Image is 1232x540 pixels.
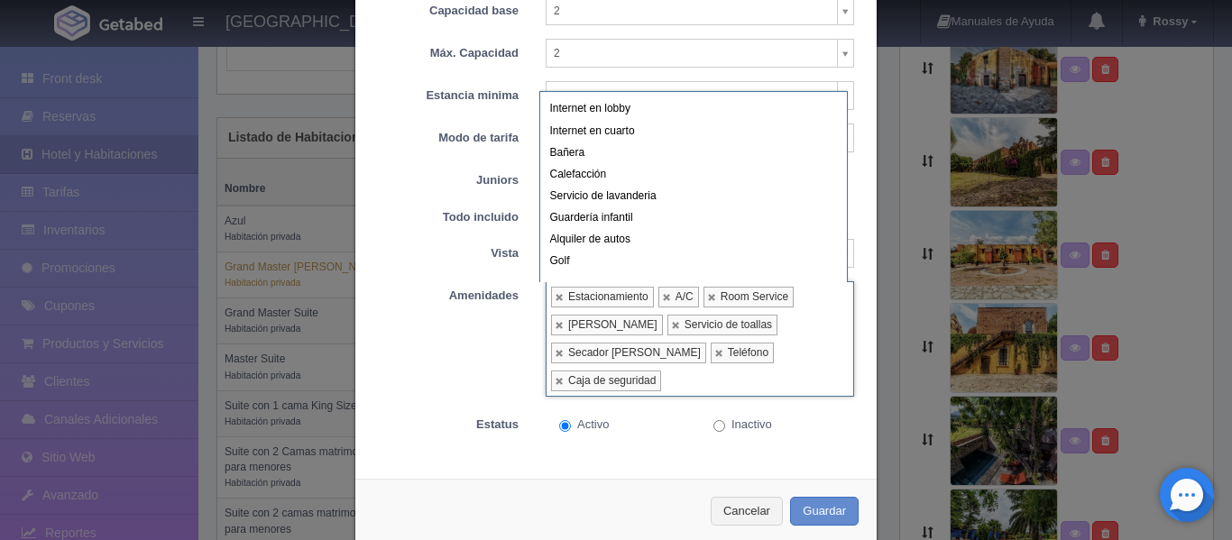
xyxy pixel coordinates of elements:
div: Guardería infantil [544,207,843,229]
div: Alquiler de autos [544,229,843,251]
div: Calefacción [544,164,843,186]
div: Internet en cuarto [544,121,843,142]
div: Internet en lobby [544,98,843,120]
div: Gimnasio [544,273,843,295]
div: Golf [544,251,843,272]
div: Servicio de lavanderia [544,186,843,207]
div: Bañera [544,142,843,164]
